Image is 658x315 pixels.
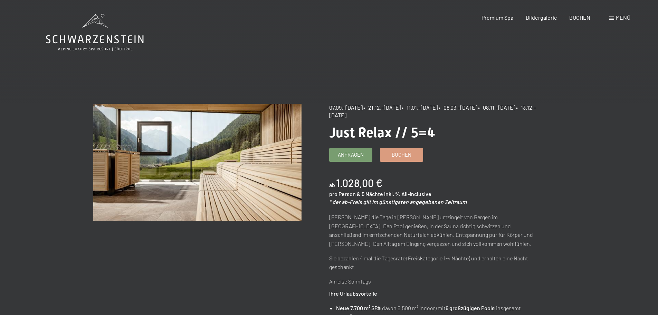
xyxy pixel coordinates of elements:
span: • 08.03.–[DATE] [439,104,477,111]
strong: Neue 7.700 m² SPA [336,305,381,311]
a: Anfragen [330,148,372,161]
span: Just Relax // 5=4 [329,124,435,141]
span: • 08.11.–[DATE] [478,104,515,111]
span: Buchen [392,151,411,158]
span: inkl. ¾ All-Inclusive [384,191,431,197]
p: Anreise Sonntags [329,277,537,286]
strong: Ihre Urlaubsvorteile [329,290,377,297]
a: Buchen [380,148,423,161]
span: 5 Nächte [362,191,383,197]
span: • 21.12.–[DATE] [363,104,401,111]
strong: 6 großzügigen Pools [446,305,495,311]
span: 07.09.–[DATE] [329,104,363,111]
a: Premium Spa [481,14,513,21]
img: Just Relax // 5=4 [93,104,302,221]
span: • 11.01.–[DATE] [402,104,438,111]
span: Anfragen [338,151,364,158]
p: [PERSON_NAME] die Tage in [PERSON_NAME] umzingelt von Bergen im [GEOGRAPHIC_DATA]. Den Pool genie... [329,213,537,248]
p: Sie bezahlen 4 mal die Tagesrate (Preiskategorie 1-4 Nächte) und erhalten eine Nacht geschenkt. [329,254,537,271]
em: * der ab-Preis gilt im günstigsten angegebenen Zeitraum [329,198,467,205]
a: BUCHEN [569,14,590,21]
span: pro Person & [329,191,361,197]
span: Menü [616,14,630,21]
b: 1.028,00 € [336,177,382,189]
span: ab [329,182,335,188]
a: Bildergalerie [526,14,557,21]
